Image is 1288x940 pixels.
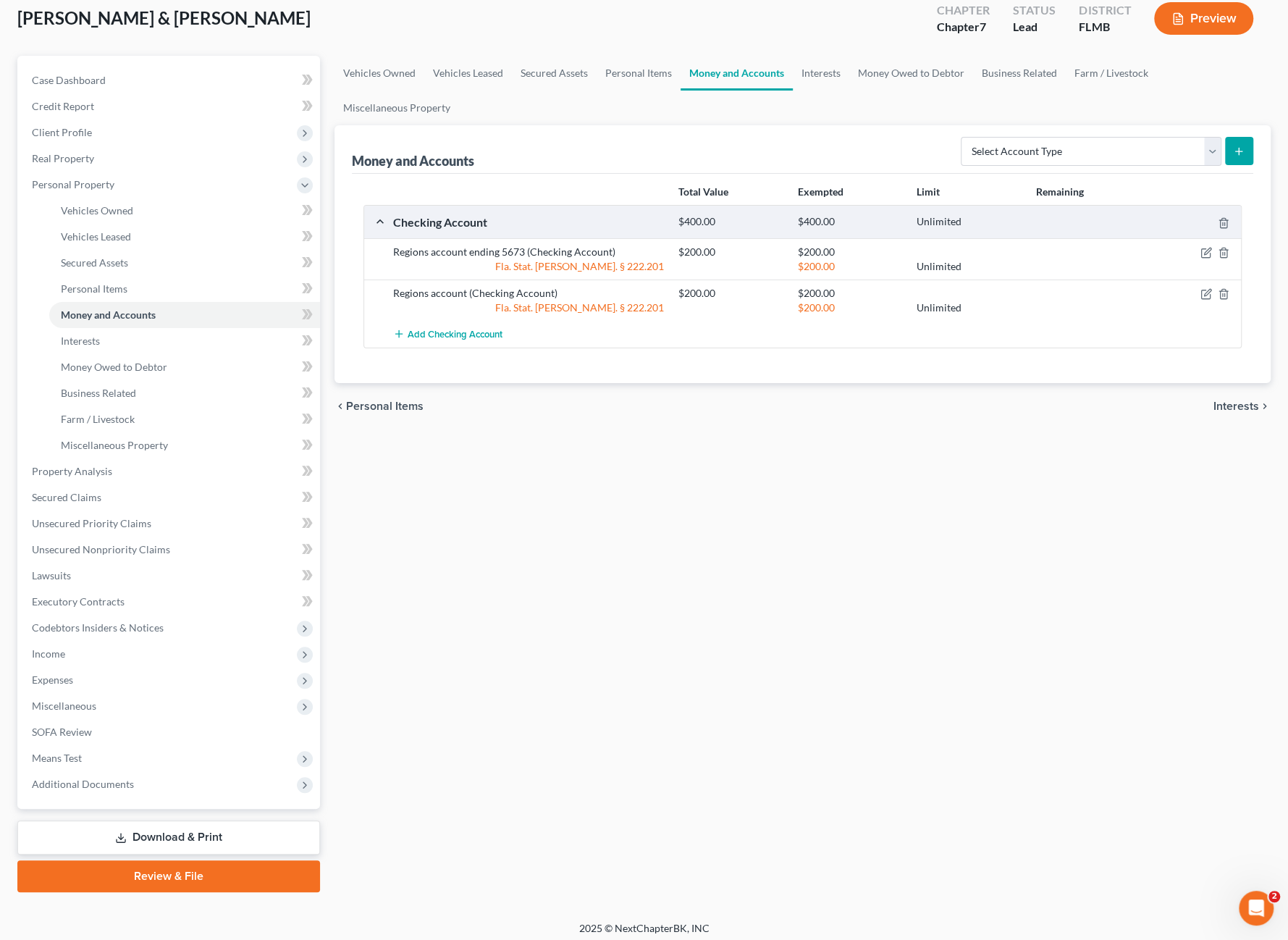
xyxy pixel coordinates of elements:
[49,354,320,380] a: Money Owed to Debtor
[61,256,128,269] span: Secured Assets
[32,517,151,529] span: Unsecured Priority Claims
[32,752,82,764] span: Means Test
[20,67,320,93] a: Case Dashboard
[32,778,134,790] span: Additional Documents
[49,380,320,406] a: Business Related
[1013,19,1056,35] div: Lead
[937,2,990,19] div: Chapter
[20,563,320,589] a: Lawsuits
[1213,400,1271,412] button: Interests chevron_right
[424,56,512,91] a: Vehicles Leased
[20,719,320,745] a: SOFA Review
[32,569,71,582] span: Lawsuits
[49,250,320,276] a: Secured Assets
[20,511,320,537] a: Unsecured Priority Claims
[678,185,728,198] strong: Total Value
[1013,2,1056,19] div: Status
[334,400,346,412] i: chevron_left
[797,185,843,198] strong: Exempted
[61,309,156,321] span: Money and Accounts
[49,432,320,458] a: Miscellaneous Property
[17,7,311,28] span: [PERSON_NAME] & [PERSON_NAME]
[61,361,167,373] span: Money Owed to Debtor
[909,259,1028,274] div: Unlimited
[334,56,424,91] a: Vehicles Owned
[671,215,790,229] div: $400.00
[973,56,1066,91] a: Business Related
[32,74,106,86] span: Case Dashboard
[980,20,986,33] span: 7
[32,543,170,555] span: Unsecured Nonpriority Claims
[20,537,320,563] a: Unsecured Nonpriority Claims
[61,282,127,295] span: Personal Items
[346,400,424,412] span: Personal Items
[61,413,135,425] span: Farm / Livestock
[32,700,96,712] span: Miscellaneous
[1259,400,1271,412] i: chevron_right
[49,276,320,302] a: Personal Items
[937,19,990,35] div: Chapter
[20,458,320,484] a: Property Analysis
[32,100,94,112] span: Credit Report
[408,329,502,340] span: Add Checking Account
[20,93,320,119] a: Credit Report
[32,647,65,660] span: Income
[32,465,112,477] span: Property Analysis
[20,589,320,615] a: Executory Contracts
[1066,56,1157,91] a: Farm / Livestock
[32,178,114,190] span: Personal Property
[393,321,502,348] button: Add Checking Account
[1239,891,1274,926] iframe: Intercom live chat
[1213,400,1259,412] span: Interests
[386,214,671,230] div: Checking Account
[671,245,790,259] div: $200.00
[334,400,424,412] button: chevron_left Personal Items
[790,215,909,229] div: $400.00
[32,491,101,503] span: Secured Claims
[671,286,790,301] div: $200.00
[909,301,1028,315] div: Unlimited
[32,726,92,738] span: SOFA Review
[1036,185,1084,198] strong: Remaining
[32,595,125,608] span: Executory Contracts
[32,152,94,164] span: Real Property
[597,56,681,91] a: Personal Items
[1079,2,1131,19] div: District
[790,286,909,301] div: $200.00
[32,126,92,138] span: Client Profile
[1079,19,1131,35] div: FLMB
[49,406,320,432] a: Farm / Livestock
[61,335,100,347] span: Interests
[512,56,597,91] a: Secured Assets
[386,245,671,259] div: Regions account ending 5673 (Checking Account)
[1154,2,1253,35] button: Preview
[20,484,320,511] a: Secured Claims
[61,230,131,243] span: Vehicles Leased
[61,204,133,217] span: Vehicles Owned
[386,259,671,274] div: Fla. Stat. [PERSON_NAME]. § 222.201
[49,198,320,224] a: Vehicles Owned
[790,259,909,274] div: $200.00
[917,185,940,198] strong: Limit
[681,56,793,91] a: Money and Accounts
[386,301,671,315] div: Fla. Stat. [PERSON_NAME]. § 222.201
[386,286,671,301] div: Regions account (Checking Account)
[790,301,909,315] div: $200.00
[1268,891,1280,902] span: 2
[352,152,474,169] div: Money and Accounts
[49,328,320,354] a: Interests
[909,215,1028,229] div: Unlimited
[849,56,973,91] a: Money Owed to Debtor
[32,621,164,634] span: Codebtors Insiders & Notices
[790,245,909,259] div: $200.00
[61,439,168,451] span: Miscellaneous Property
[334,91,459,125] a: Miscellaneous Property
[49,302,320,328] a: Money and Accounts
[17,860,320,892] a: Review & File
[32,673,73,686] span: Expenses
[49,224,320,250] a: Vehicles Leased
[61,387,136,399] span: Business Related
[17,821,320,855] a: Download & Print
[793,56,849,91] a: Interests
